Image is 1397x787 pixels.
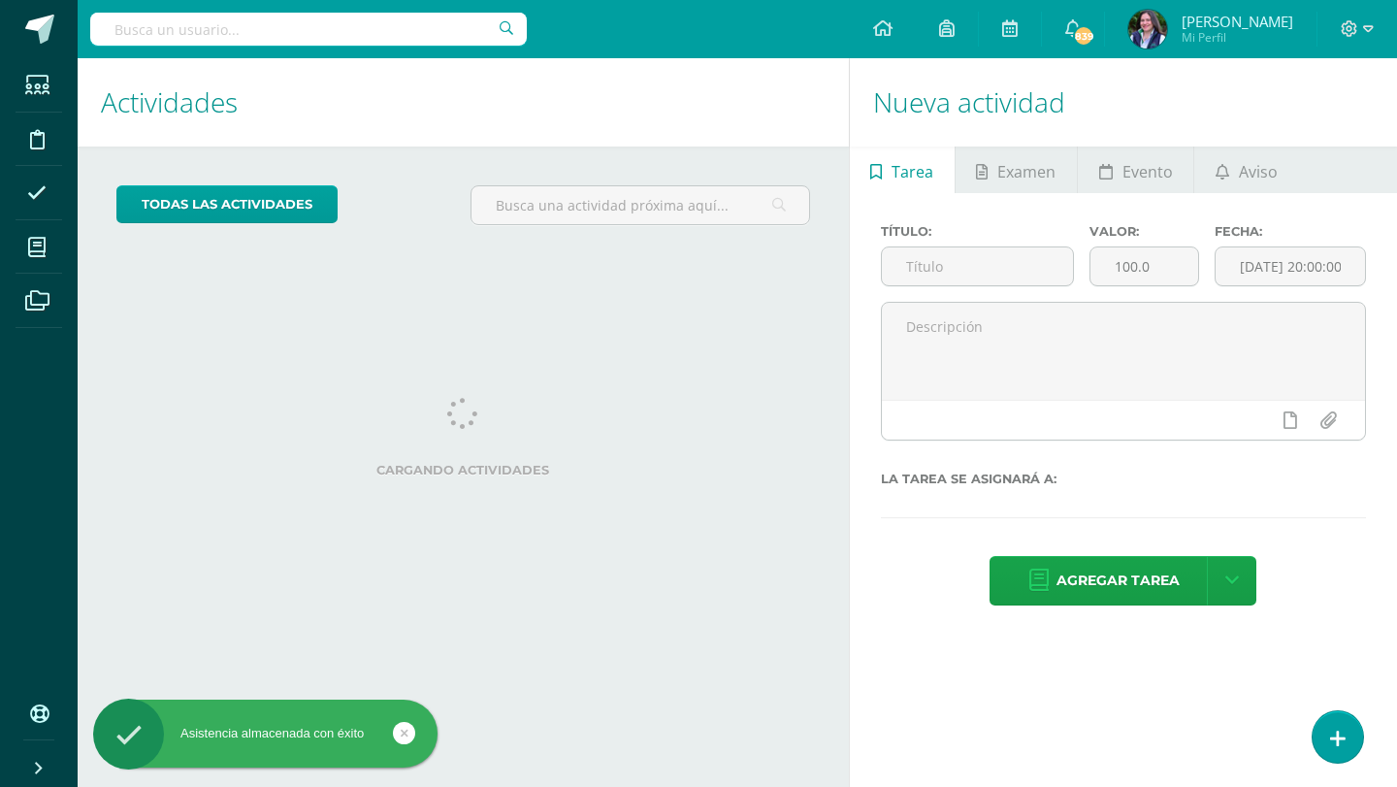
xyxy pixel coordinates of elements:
[1056,557,1180,605] span: Agregar tarea
[1090,247,1198,285] input: Puntos máximos
[1128,10,1167,49] img: 70a828d23ffa330027df4d84a679141b.png
[997,148,1056,195] span: Examen
[471,186,808,224] input: Busca una actividad próxima aquí...
[850,147,955,193] a: Tarea
[892,148,933,195] span: Tarea
[956,147,1077,193] a: Examen
[116,463,810,477] label: Cargando actividades
[90,13,527,46] input: Busca un usuario...
[1215,224,1366,239] label: Fecha:
[1182,12,1293,31] span: [PERSON_NAME]
[881,472,1366,486] label: La tarea se asignará a:
[882,247,1073,285] input: Título
[1089,224,1199,239] label: Valor:
[1216,247,1365,285] input: Fecha de entrega
[101,58,826,147] h1: Actividades
[116,185,338,223] a: todas las Actividades
[1182,29,1293,46] span: Mi Perfil
[1078,147,1193,193] a: Evento
[1122,148,1173,195] span: Evento
[93,725,438,742] div: Asistencia almacenada con éxito
[1073,25,1094,47] span: 839
[881,224,1074,239] label: Título:
[1194,147,1298,193] a: Aviso
[873,58,1374,147] h1: Nueva actividad
[1239,148,1278,195] span: Aviso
